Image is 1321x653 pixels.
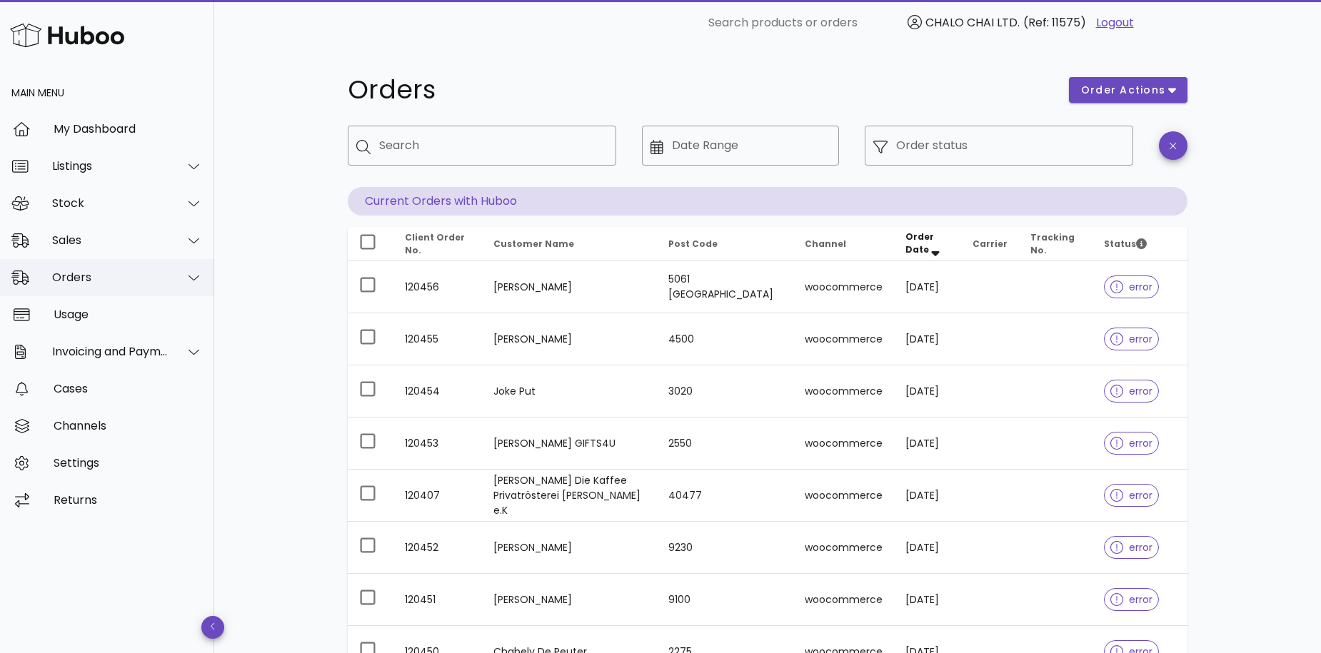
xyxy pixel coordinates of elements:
td: [DATE] [894,261,962,313]
td: 120456 [393,261,482,313]
td: 120455 [393,313,482,365]
span: error [1110,438,1152,448]
div: My Dashboard [54,122,203,136]
span: Status [1104,238,1147,250]
td: woocommerce [793,522,894,574]
span: order actions [1080,83,1166,98]
th: Channel [793,227,894,261]
span: Carrier [973,238,1008,250]
th: Carrier [961,227,1019,261]
a: Logout [1096,14,1134,31]
td: 120453 [393,417,482,470]
div: Stock [52,196,169,210]
td: woocommerce [793,313,894,365]
div: Orders [52,270,169,284]
td: 2550 [657,417,793,470]
img: Huboo Logo [10,20,124,51]
span: Tracking No. [1030,231,1075,256]
td: woocommerce [793,417,894,470]
td: woocommerce [793,470,894,522]
span: Customer Name [493,238,574,250]
span: error [1110,490,1152,500]
span: error [1110,594,1152,604]
td: [PERSON_NAME] [482,574,657,626]
td: [PERSON_NAME] Die Kaffee Privatrösterei [PERSON_NAME] e.K [482,470,657,522]
span: Post Code [668,238,718,250]
td: 120451 [393,574,482,626]
td: [PERSON_NAME] [482,261,657,313]
div: Returns [54,493,203,507]
div: Invoicing and Payments [52,345,169,358]
div: Listings [52,159,169,173]
span: (Ref: 11575) [1023,14,1086,31]
td: 120454 [393,365,482,417]
td: [DATE] [894,417,962,470]
span: CHALO CHAI LTD. [925,14,1020,31]
span: Channel [805,238,846,250]
td: 9230 [657,522,793,574]
td: 120452 [393,522,482,574]
th: Status [1093,227,1187,261]
span: error [1110,542,1152,552]
th: Post Code [657,227,793,261]
div: Cases [54,382,203,395]
div: Channels [54,419,203,432]
div: Sales [52,233,169,247]
td: [DATE] [894,522,962,574]
div: Settings [54,456,203,470]
th: Client Order No. [393,227,482,261]
td: woocommerce [793,574,894,626]
button: order actions [1069,77,1187,103]
td: 9100 [657,574,793,626]
th: Order Date: Sorted descending. Activate to remove sorting. [894,227,962,261]
span: error [1110,282,1152,292]
div: Usage [54,308,203,321]
td: [DATE] [894,365,962,417]
td: Joke Put [482,365,657,417]
th: Customer Name [482,227,657,261]
td: [PERSON_NAME] GIFTS4U [482,417,657,470]
td: [DATE] [894,574,962,626]
td: 120407 [393,470,482,522]
td: woocommerce [793,365,894,417]
td: [DATE] [894,470,962,522]
span: error [1110,334,1152,344]
td: 40477 [657,470,793,522]
td: woocommerce [793,261,894,313]
th: Tracking No. [1019,227,1093,261]
span: Order Date [905,231,934,255]
span: error [1110,386,1152,396]
span: Client Order No. [405,231,465,256]
td: [DATE] [894,313,962,365]
h1: Orders [348,77,1052,103]
td: 4500 [657,313,793,365]
td: 3020 [657,365,793,417]
td: [PERSON_NAME] [482,522,657,574]
td: [PERSON_NAME] [482,313,657,365]
td: 5061 [GEOGRAPHIC_DATA] [657,261,793,313]
p: Current Orders with Huboo [348,187,1187,216]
